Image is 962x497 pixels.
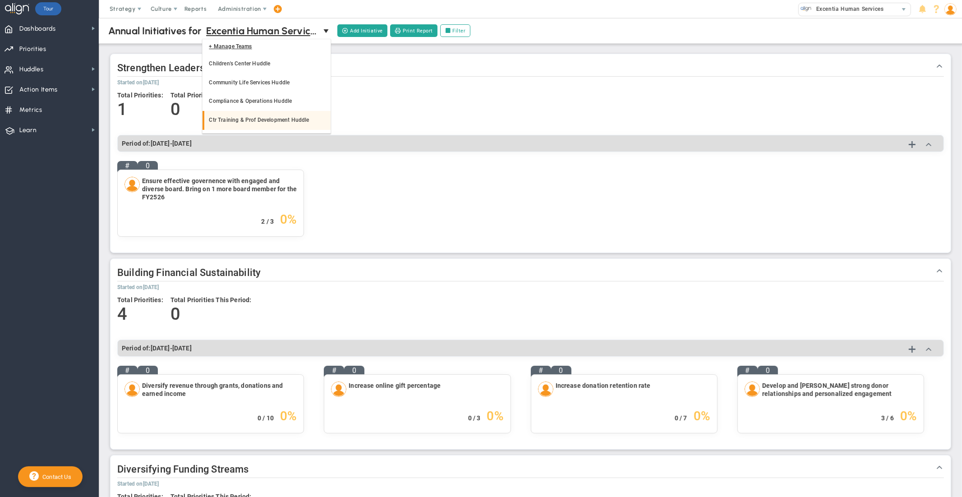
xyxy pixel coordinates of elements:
[170,296,252,304] h4: Total Priorities This Period:
[143,284,159,290] span: [DATE]
[170,91,252,99] h4: Total Priorities This Period:
[287,210,297,230] h4: %
[390,24,437,37] button: Print Report
[900,406,907,426] h4: 0
[258,410,274,426] h4: 0 / 10
[745,382,760,397] img: Karen Fitzgerald
[218,5,261,12] span: Administration
[694,406,701,426] h4: 0
[146,161,150,170] span: Child Priorities
[19,19,56,38] span: Dashboards
[122,344,151,352] h4: Period of:
[117,62,294,74] span: Strengthen Leadership and Governance
[538,382,553,397] img: Karen Fitzgerald
[146,366,150,375] span: Child Priorities
[170,344,172,352] h4: -
[487,406,494,426] h4: 0
[762,382,917,398] h4: Develop and [PERSON_NAME] strong donor relationships and personalized engagement
[209,41,326,53] span: + Manage Teams
[151,140,170,147] span: [DATE]
[151,5,172,12] span: Culture
[125,161,129,170] span: Number-Driven Priority
[559,366,563,375] span: Child Priorities
[117,480,944,488] h5: Started on
[117,91,163,99] h4: Total Priorities:
[117,267,261,278] span: Building Financial Sustainability
[539,366,543,375] span: Number-Driven Priority
[117,99,163,119] h4: 1
[468,410,481,426] h4: 0 / 3
[117,304,163,324] h4: 4
[117,464,249,475] span: Diversifying Funding Streams
[349,382,441,390] h4: Increase online gift percentage
[556,382,651,390] h4: Increase donation retention rate
[172,140,192,147] span: [DATE]
[701,406,710,426] h4: %
[907,406,917,426] h4: %
[19,60,44,79] span: Huddles
[280,406,287,426] h4: 0
[261,214,274,230] h4: 2 / 3
[124,382,140,397] img: Karen Fitzgerald
[108,25,202,37] span: Annual Initiatives for
[142,177,297,201] h4: Ensure effective governence with engaged and diverse board. Bring on 1 more board member for the ...
[151,345,170,352] span: [DATE]
[766,366,770,375] span: Child Priorities
[117,296,163,304] h4: Total Priorities:
[898,3,911,16] span: select
[117,284,944,291] h5: Started on
[124,177,140,192] img: Karen Fitzgerald
[19,80,58,99] span: Action Items
[122,139,151,147] h4: Period of:
[203,92,331,111] li: Compliance & Operations Huddle
[812,3,884,15] span: Excentia Human Services
[19,101,42,120] span: Metrics
[203,111,331,130] li: Ctr Training & Prof Development Huddle
[125,366,129,375] span: Number-Driven Priority
[332,366,336,375] span: Number-Driven Priority
[143,79,159,86] span: [DATE]
[203,74,331,92] li: Community Life Services Huddle
[337,24,387,37] button: Add Initiative
[881,410,894,426] h4: 3 / 6
[331,382,346,397] img: Karen Fitzgerald
[745,366,750,375] span: Number-Driven Priority
[352,366,356,375] span: Child Priorities
[287,406,297,426] h4: %
[110,5,136,12] span: Strategy
[170,304,252,324] h4: 0
[440,24,470,37] label: Filter
[203,55,331,74] li: Children's Center Huddle
[280,210,287,230] h4: 0
[117,79,944,87] h5: Started on
[39,474,71,480] span: Contact Us
[801,3,812,14] img: 32836.Company.photo
[142,382,297,398] h4: Diversify revenue through grants, donations and earned income
[675,410,687,426] h4: 0 / 7
[19,121,37,140] span: Learn
[170,139,172,147] h4: -
[203,130,331,149] li: Facilities Huddle
[172,345,192,352] span: [DATE]
[944,3,957,15] img: 187439.Person.photo
[206,23,319,39] span: Excentia Human Services
[170,99,252,119] h4: 0
[143,481,159,487] span: [DATE]
[19,40,46,59] span: Priorities
[494,406,504,426] h4: %
[323,23,331,38] span: select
